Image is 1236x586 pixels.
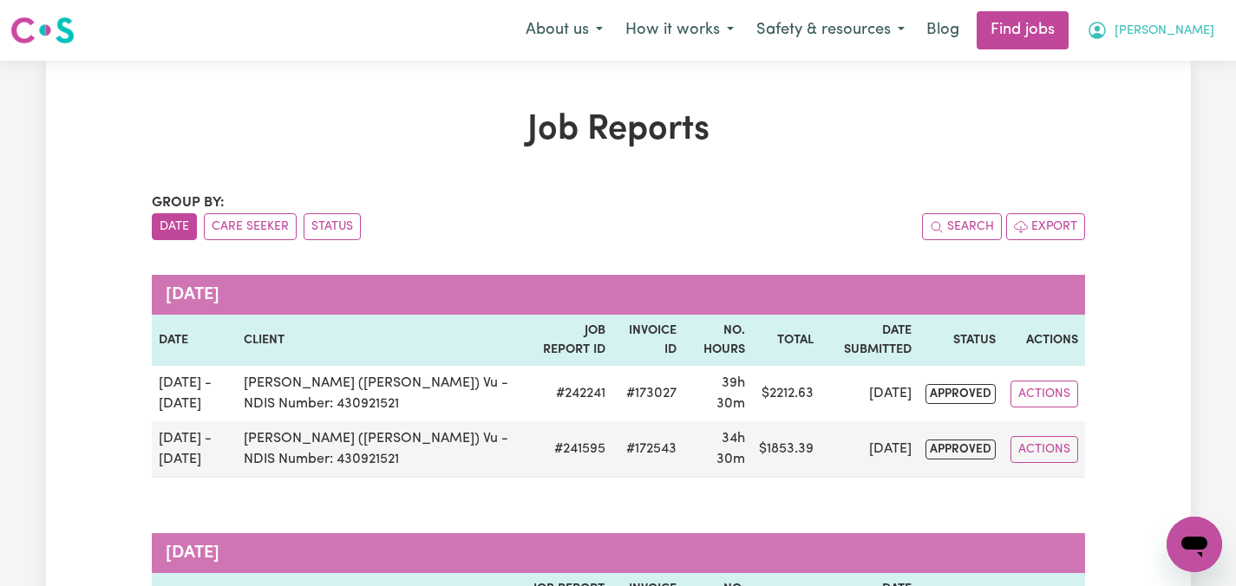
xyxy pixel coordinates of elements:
[529,315,612,366] th: Job Report ID
[919,315,1003,366] th: Status
[821,366,919,421] td: [DATE]
[977,11,1069,49] a: Find jobs
[304,213,361,240] button: sort invoices by paid status
[10,10,75,50] a: Careseekers logo
[204,213,297,240] button: sort invoices by care seeker
[752,315,821,366] th: Total
[752,366,821,421] td: $ 2212.63
[152,366,238,421] td: [DATE] - [DATE]
[683,315,752,366] th: No. Hours
[152,275,1085,315] caption: [DATE]
[922,213,1002,240] button: Search
[152,196,225,210] span: Group by:
[612,421,683,478] td: #172543
[1076,12,1226,49] button: My Account
[916,11,970,49] a: Blog
[237,421,528,478] td: [PERSON_NAME] ([PERSON_NAME]) Vu - NDIS Number: 430921521
[529,366,612,421] td: # 242241
[152,109,1085,151] h1: Job Reports
[10,15,75,46] img: Careseekers logo
[237,366,528,421] td: [PERSON_NAME] ([PERSON_NAME]) Vu - NDIS Number: 430921521
[1010,381,1078,407] button: Actions
[612,366,683,421] td: #173027
[514,12,614,49] button: About us
[925,439,996,459] span: approved
[152,315,238,366] th: Date
[529,421,612,478] td: # 241595
[1010,436,1078,463] button: Actions
[745,12,916,49] button: Safety & resources
[1006,213,1085,240] button: Export
[821,421,919,478] td: [DATE]
[716,432,745,466] span: 34 hours 30 minutes
[1167,517,1222,572] iframe: Button to launch messaging window
[1115,22,1214,41] span: [PERSON_NAME]
[1003,315,1084,366] th: Actions
[152,421,238,478] td: [DATE] - [DATE]
[152,213,197,240] button: sort invoices by date
[237,315,528,366] th: Client
[614,12,745,49] button: How it works
[716,376,745,411] span: 39 hours 30 minutes
[152,533,1085,573] caption: [DATE]
[821,315,919,366] th: Date Submitted
[925,384,996,404] span: approved
[612,315,683,366] th: Invoice ID
[752,421,821,478] td: $ 1853.39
